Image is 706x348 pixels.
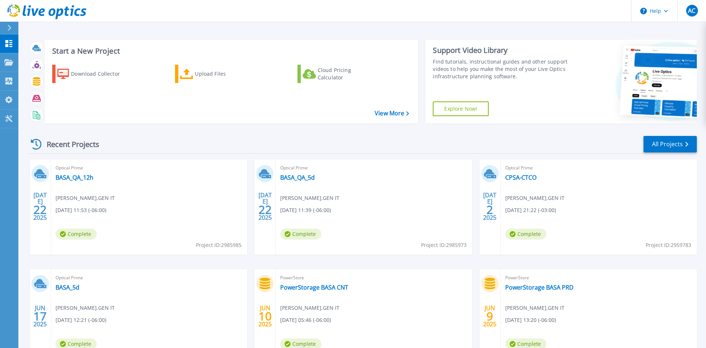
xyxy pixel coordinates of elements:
div: JUN 2025 [483,303,497,330]
div: Support Video Library [433,46,571,55]
span: Complete [505,229,546,240]
a: Explore Now! [433,101,489,116]
span: PowerStore [505,274,692,282]
span: AC [688,8,695,14]
div: Upload Files [195,67,254,81]
a: View More [375,110,409,117]
a: BASA_5d [56,284,79,291]
span: 22 [33,207,47,213]
span: 17 [33,313,47,319]
div: [DATE] 2025 [33,193,47,220]
span: [DATE] 11:39 (-06:00) [280,206,331,214]
span: Project ID: 2985973 [421,241,467,249]
span: [DATE] 11:53 (-06:00) [56,206,106,214]
span: Project ID: 2985985 [196,241,242,249]
a: BASA_QA_12h [56,174,93,181]
span: [PERSON_NAME] , GEN IT [56,304,115,312]
span: [PERSON_NAME] , GEN IT [505,194,564,202]
span: [DATE] 21:22 (-03:00) [505,206,556,214]
a: Cloud Pricing Calculator [297,65,379,83]
span: PowerStore [280,274,467,282]
a: PowerStorage BASA PRD [505,284,574,291]
span: [DATE] 13:20 (-06:00) [505,316,556,324]
span: [DATE] 12:21 (-06:00) [56,316,106,324]
a: Download Collector [52,65,134,83]
span: 2 [486,207,493,213]
div: Download Collector [71,67,130,81]
span: [PERSON_NAME] , GEN IT [56,194,115,202]
div: [DATE] 2025 [483,193,497,220]
span: 22 [258,207,272,213]
a: Upload Files [175,65,257,83]
span: [PERSON_NAME] , GEN IT [505,304,564,312]
span: [DATE] 05:46 (-06:00) [280,316,331,324]
span: 9 [486,313,493,319]
span: Project ID: 2959783 [646,241,691,249]
a: PowerStorage BASA CNT [280,284,348,291]
a: BASA_QA_5d [280,174,315,181]
span: [PERSON_NAME] , GEN IT [280,304,339,312]
span: Optical Prime [505,164,692,172]
span: Optical Prime [280,164,467,172]
div: Cloud Pricing Calculator [318,67,377,81]
span: Complete [280,229,321,240]
a: All Projects [643,136,697,153]
div: Find tutorials, instructional guides and other support videos to help you make the most of your L... [433,58,571,80]
div: [DATE] 2025 [258,193,272,220]
div: JUN 2025 [258,303,272,330]
span: 10 [258,313,272,319]
a: CPSA-CTCO [505,174,536,181]
span: Optical Prime [56,164,243,172]
div: Recent Projects [28,135,109,153]
span: Optical Prime [56,274,243,282]
div: JUN 2025 [33,303,47,330]
h3: Start a New Project [52,47,409,55]
span: [PERSON_NAME] , GEN IT [280,194,339,202]
span: Complete [56,229,97,240]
